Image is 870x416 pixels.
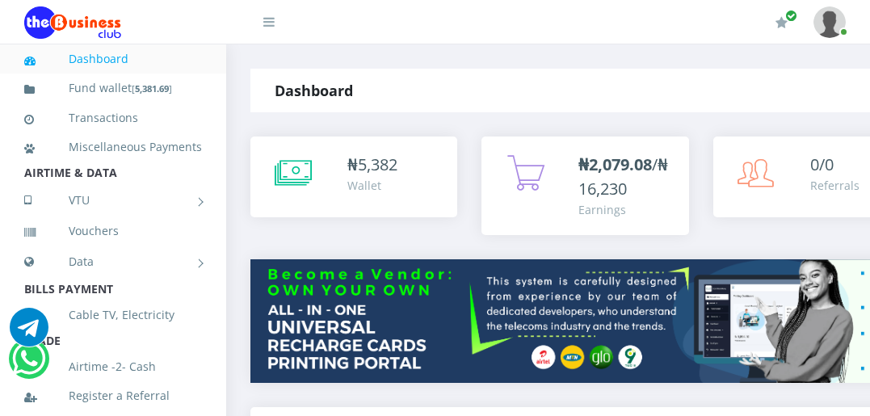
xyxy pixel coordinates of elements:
[24,377,202,414] a: Register a Referral
[810,153,834,175] span: 0/0
[347,153,397,177] div: ₦
[24,40,202,78] a: Dashboard
[24,128,202,166] a: Miscellaneous Payments
[24,6,121,39] img: Logo
[810,177,859,194] div: Referrals
[24,69,202,107] a: Fund wallet[5,381.69]
[578,201,672,218] div: Earnings
[481,137,688,235] a: ₦2,079.08/₦16,230 Earnings
[578,153,652,175] b: ₦2,079.08
[578,153,668,200] span: /₦16,230
[24,99,202,137] a: Transactions
[347,177,397,194] div: Wallet
[24,348,202,385] a: Airtime -2- Cash
[275,81,353,100] strong: Dashboard
[358,153,397,175] span: 5,382
[250,137,457,217] a: ₦5,382 Wallet
[24,180,202,221] a: VTU
[12,351,45,378] a: Chat for support
[135,82,169,95] b: 5,381.69
[813,6,846,38] img: User
[785,10,797,22] span: Renew/Upgrade Subscription
[775,16,788,29] i: Renew/Upgrade Subscription
[24,242,202,282] a: Data
[10,320,48,347] a: Chat for support
[24,212,202,250] a: Vouchers
[24,296,202,334] a: Cable TV, Electricity
[132,82,172,95] small: [ ]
